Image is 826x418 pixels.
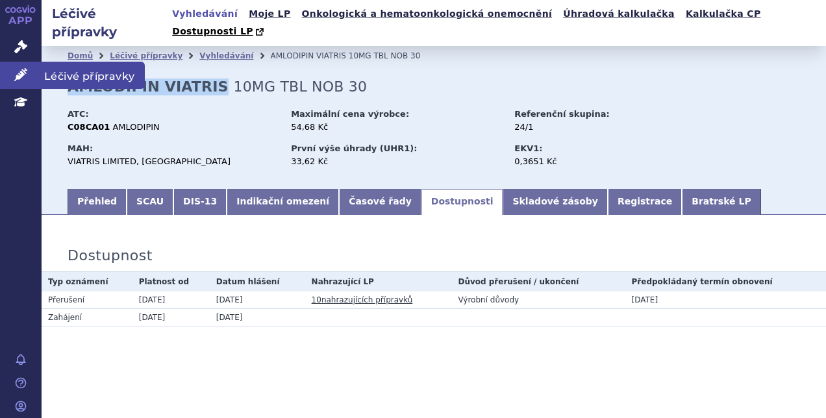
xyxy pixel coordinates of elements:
td: [DATE] [132,308,210,326]
a: Vyhledávání [168,5,242,23]
th: Platnost od [132,272,210,291]
td: [DATE] [210,291,305,309]
a: Vyhledávání [199,51,253,60]
div: 0,3651 Kč [514,156,660,167]
a: 10nahrazujících přípravků [312,295,413,304]
a: Dostupnosti [421,189,503,215]
div: 33,62 Kč [291,156,502,167]
strong: MAH: [68,143,93,153]
span: 10 [312,295,321,304]
a: Registrace [608,189,682,215]
span: 10MG TBL NOB 30 [349,51,421,60]
th: Datum hlášení [210,272,305,291]
a: SCAU [127,189,173,215]
td: [DATE] [210,308,305,326]
div: 54,68 Kč [291,121,502,133]
a: Časové řady [339,189,421,215]
th: Nahrazující LP [305,272,452,291]
a: Domů [68,51,93,60]
a: Přehled [68,189,127,215]
a: Indikační omezení [227,189,339,215]
a: Léčivé přípravky [110,51,182,60]
strong: První výše úhrady (UHR1): [291,143,417,153]
a: Moje LP [245,5,294,23]
strong: Referenční skupina: [514,109,609,119]
span: Léčivé přípravky [42,62,145,89]
a: Úhradová kalkulačka [559,5,679,23]
h3: Dostupnost [68,247,153,264]
strong: EKV1: [514,143,542,153]
strong: C08CA01 [68,122,110,132]
span: AMLODIPIN [112,122,159,132]
div: 24/1 [514,121,660,133]
strong: Maximální cena výrobce: [291,109,409,119]
a: Bratrské LP [682,189,760,215]
td: Zahájení [42,308,132,326]
a: Dostupnosti LP [168,23,270,41]
a: Onkologická a hematoonkologická onemocnění [298,5,557,23]
strong: ATC: [68,109,89,119]
td: Výrobní důvody [451,291,625,309]
th: Důvod přerušení / ukončení [451,272,625,291]
div: VIATRIS LIMITED, [GEOGRAPHIC_DATA] [68,156,279,167]
span: Dostupnosti LP [172,26,253,36]
td: [DATE] [625,291,826,309]
span: AMLODIPIN VIATRIS [270,51,345,60]
a: Kalkulačka CP [682,5,765,23]
td: [DATE] [132,291,210,309]
th: Předpokládaný termín obnovení [625,272,826,291]
td: Přerušení [42,291,132,309]
a: Skladové zásoby [503,189,607,215]
a: DIS-13 [173,189,227,215]
span: 10MG TBL NOB 30 [233,79,367,95]
h2: Léčivé přípravky [42,5,168,41]
strong: AMLODIPIN VIATRIS [68,79,229,95]
th: Typ oznámení [42,272,132,291]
